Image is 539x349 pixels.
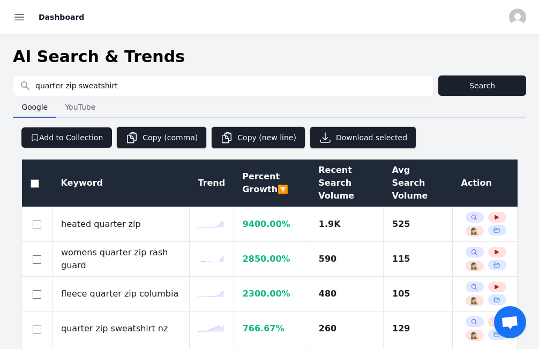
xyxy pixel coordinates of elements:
[243,322,301,335] div: 766.67 %
[243,218,301,231] div: 9400.00 %
[13,47,185,66] h1: AI Search & Trends
[61,177,181,189] div: Keyword
[53,277,190,312] td: fleece quarter zip columbia
[470,262,478,270] button: 🕵️‍♀️
[243,253,301,265] div: 2850.00 %
[392,287,444,300] div: 105
[53,312,190,346] td: quarter zip sweatshirt nz
[392,322,444,335] div: 129
[318,164,375,202] div: Recent Search Volume
[53,242,190,277] td: womens quarter zip rash guard
[470,331,478,340] button: 🕵️‍♀️
[392,164,444,202] div: Avg Search Volume
[310,126,416,149] button: Download selected
[17,100,52,115] span: Google
[242,170,301,196] div: Percent Growth 🔽
[243,287,301,300] div: 2300.00 %
[319,287,375,300] div: 480
[53,207,190,242] td: heated quarter zip
[461,177,509,189] div: Action
[21,127,112,148] button: Add to Collection
[470,297,478,305] button: 🕵️‍♀️
[438,75,526,96] button: Search
[509,9,526,26] button: Open user button
[319,322,375,335] div: 260
[392,218,444,231] div: 525
[116,126,207,149] button: Copy (comma)
[470,227,478,236] button: 🕵️‍♀️
[211,126,305,149] button: Copy (new line)
[319,218,375,231] div: 1.9K
[392,253,444,265] div: 115
[319,253,375,265] div: 590
[494,306,526,338] div: Open chat
[198,177,225,189] div: Trend
[13,75,433,96] input: Search
[61,100,100,115] span: YouTube
[39,11,496,24] div: Dashboard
